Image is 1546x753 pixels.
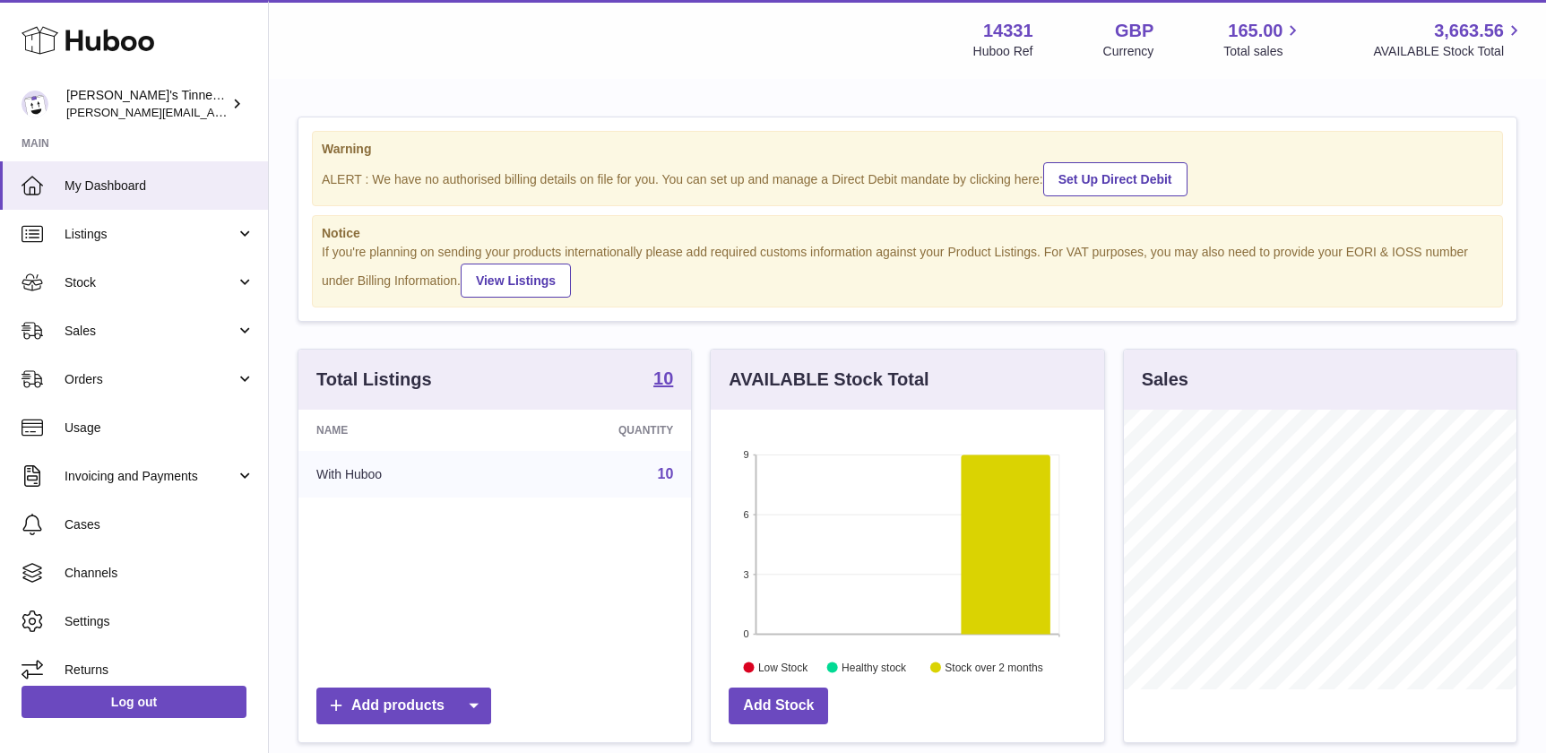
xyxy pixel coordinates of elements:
[842,662,907,674] text: Healthy stock
[983,19,1033,43] strong: 14331
[316,688,491,724] a: Add products
[744,509,749,520] text: 6
[65,468,236,485] span: Invoicing and Payments
[22,686,246,718] a: Log out
[1223,43,1303,60] span: Total sales
[65,613,255,630] span: Settings
[66,87,228,121] div: [PERSON_NAME]'s Tinned Fish Ltd
[729,688,828,724] a: Add Stock
[1043,162,1188,196] a: Set Up Direct Debit
[653,369,673,391] a: 10
[505,410,691,451] th: Quantity
[65,226,236,243] span: Listings
[65,177,255,195] span: My Dashboard
[461,264,571,298] a: View Listings
[65,371,236,388] span: Orders
[973,43,1033,60] div: Huboo Ref
[758,662,808,674] text: Low Stock
[66,105,455,119] span: [PERSON_NAME][EMAIL_ADDRESS][PERSON_NAME][DOMAIN_NAME]
[653,369,673,387] strong: 10
[322,141,1493,158] strong: Warning
[1373,19,1524,60] a: 3,663.56 AVAILABLE Stock Total
[744,569,749,580] text: 3
[65,274,236,291] span: Stock
[1103,43,1154,60] div: Currency
[744,628,749,639] text: 0
[1434,19,1504,43] span: 3,663.56
[322,225,1493,242] strong: Notice
[298,410,505,451] th: Name
[729,368,928,392] h3: AVAILABLE Stock Total
[658,466,674,481] a: 10
[1223,19,1303,60] a: 165.00 Total sales
[65,323,236,340] span: Sales
[65,565,255,582] span: Channels
[316,368,432,392] h3: Total Listings
[946,662,1043,674] text: Stock over 2 months
[1142,368,1188,392] h3: Sales
[65,420,255,437] span: Usage
[1228,19,1283,43] span: 165.00
[322,160,1493,196] div: ALERT : We have no authorised billing details on file for you. You can set up and manage a Direct...
[65,516,255,533] span: Cases
[1115,19,1153,43] strong: GBP
[22,91,48,117] img: peter.colbert@hubbo.com
[298,451,505,498] td: With Huboo
[65,662,255,679] span: Returns
[744,449,749,460] text: 9
[1373,43,1524,60] span: AVAILABLE Stock Total
[322,244,1493,298] div: If you're planning on sending your products internationally please add required customs informati...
